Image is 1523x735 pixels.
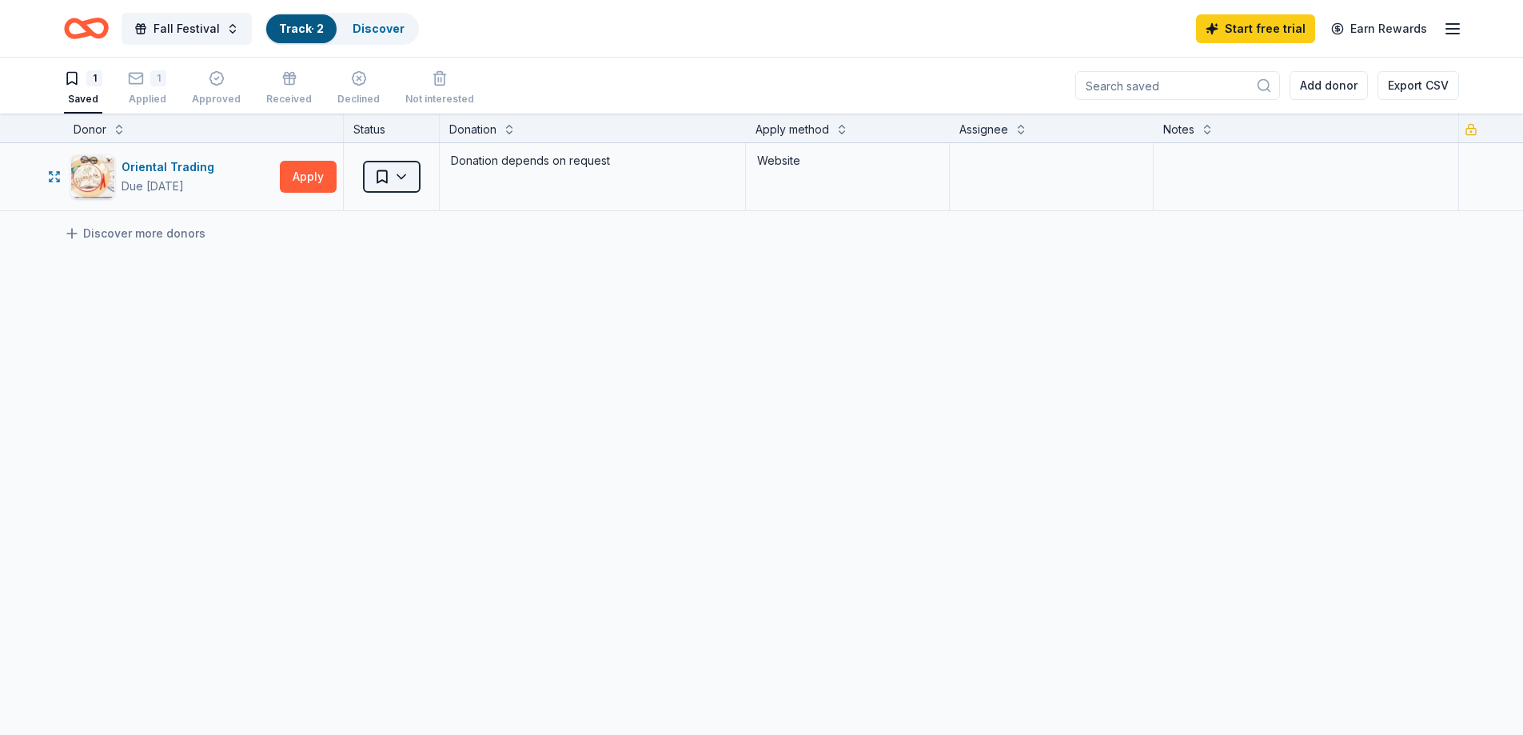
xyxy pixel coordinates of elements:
[344,114,440,142] div: Status
[1290,71,1368,100] button: Add donor
[64,10,109,47] a: Home
[1377,71,1459,100] button: Export CSV
[64,224,205,243] a: Discover more donors
[128,93,166,106] div: Applied
[959,120,1008,139] div: Assignee
[122,13,252,45] button: Fall Festival
[280,161,337,193] button: Apply
[192,93,241,106] div: Approved
[449,150,736,172] div: Donation depends on request
[150,70,166,86] div: 1
[266,93,312,106] div: Received
[337,64,380,114] button: Declined
[405,64,474,114] button: Not interested
[1196,14,1315,43] a: Start free trial
[64,93,102,106] div: Saved
[153,19,220,38] span: Fall Festival
[405,93,474,106] div: Not interested
[128,64,166,114] button: 1Applied
[1075,71,1280,100] input: Search saved
[64,64,102,114] button: 1Saved
[192,64,241,114] button: Approved
[71,155,114,198] img: Image for Oriental Trading
[265,13,419,45] button: Track· 2Discover
[757,151,938,170] div: Website
[70,154,273,199] button: Image for Oriental TradingOriental TradingDue [DATE]
[86,70,102,86] div: 1
[353,22,405,35] a: Discover
[337,93,380,106] div: Declined
[1322,14,1437,43] a: Earn Rewards
[266,64,312,114] button: Received
[122,158,221,177] div: Oriental Trading
[449,120,496,139] div: Donation
[1163,120,1194,139] div: Notes
[279,22,324,35] a: Track· 2
[122,177,184,196] div: Due [DATE]
[756,120,829,139] div: Apply method
[74,120,106,139] div: Donor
